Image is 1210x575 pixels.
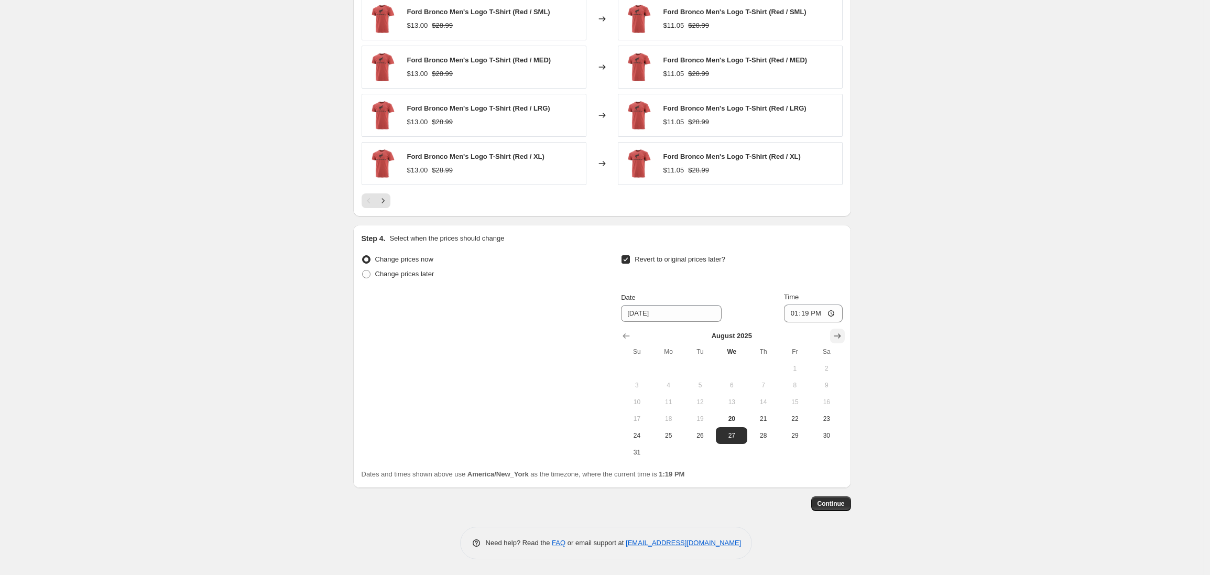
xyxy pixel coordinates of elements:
[621,444,652,461] button: Sunday August 31 2025
[362,470,685,478] span: Dates and times shown above use as the timezone, where the current time is
[375,255,433,263] span: Change prices now
[815,348,838,356] span: Sa
[625,415,648,423] span: 17
[625,398,648,406] span: 10
[751,348,775,356] span: Th
[779,394,811,410] button: Friday August 15 2025
[689,348,712,356] span: Tu
[811,427,842,444] button: Saturday August 30 2025
[625,448,648,457] span: 31
[751,431,775,440] span: 28
[653,343,684,360] th: Monday
[663,8,806,16] span: Ford Bronco Men's Logo T-Shirt (Red / SML)
[720,398,743,406] span: 13
[811,360,842,377] button: Saturday August 2 2025
[684,427,716,444] button: Tuesday August 26 2025
[716,343,747,360] th: Wednesday
[783,348,806,356] span: Fr
[624,3,655,35] img: FD200700-Ford_HTTJ-LRG-1_80x.png
[720,348,743,356] span: We
[784,305,843,322] input: 12:00
[779,377,811,394] button: Friday August 8 2025
[621,394,652,410] button: Sunday August 10 2025
[362,233,386,244] h2: Step 4.
[621,377,652,394] button: Sunday August 3 2025
[716,377,747,394] button: Wednesday August 6 2025
[784,293,799,301] span: Time
[657,398,680,406] span: 11
[663,56,808,64] span: Ford Bronco Men's Logo T-Shirt (Red / MED)
[663,69,684,79] div: $11.05
[688,117,709,127] strike: $28.99
[653,427,684,444] button: Monday August 25 2025
[817,500,845,508] span: Continue
[720,431,743,440] span: 27
[621,343,652,360] th: Sunday
[621,305,722,322] input: 8/20/2025
[815,431,838,440] span: 30
[689,415,712,423] span: 19
[688,20,709,31] strike: $28.99
[625,348,648,356] span: Su
[716,394,747,410] button: Wednesday August 13 2025
[783,381,806,389] span: 8
[747,377,779,394] button: Thursday August 7 2025
[432,165,453,176] strike: $28.99
[663,153,801,160] span: Ford Bronco Men's Logo T-Shirt (Red / XL)
[783,415,806,423] span: 22
[747,343,779,360] th: Thursday
[624,100,655,131] img: FD200700-Ford_HTTJ-LRG-1_80x.png
[783,398,806,406] span: 15
[621,427,652,444] button: Sunday August 24 2025
[657,415,680,423] span: 18
[815,381,838,389] span: 9
[663,117,684,127] div: $11.05
[407,153,544,160] span: Ford Bronco Men's Logo T-Shirt (Red / XL)
[783,364,806,373] span: 1
[720,381,743,389] span: 6
[657,348,680,356] span: Mo
[367,148,399,179] img: FD200700-Ford_HTTJ-LRG-1_80x.png
[621,294,635,301] span: Date
[376,193,390,208] button: Next
[653,394,684,410] button: Monday August 11 2025
[663,104,806,112] span: Ford Bronco Men's Logo T-Shirt (Red / LRG)
[621,410,652,427] button: Sunday August 17 2025
[689,398,712,406] span: 12
[467,470,529,478] b: America/New_York
[684,343,716,360] th: Tuesday
[751,398,775,406] span: 14
[688,165,709,176] strike: $28.99
[624,148,655,179] img: FD200700-Ford_HTTJ-LRG-1_80x.png
[362,193,390,208] nav: Pagination
[830,329,845,343] button: Show next month, September 2025
[565,539,626,547] span: or email support at
[779,360,811,377] button: Friday August 1 2025
[619,329,634,343] button: Show previous month, July 2025
[407,69,428,79] div: $13.00
[815,415,838,423] span: 23
[811,496,851,511] button: Continue
[653,410,684,427] button: Monday August 18 2025
[657,431,680,440] span: 25
[811,377,842,394] button: Saturday August 9 2025
[635,255,725,263] span: Revert to original prices later?
[783,431,806,440] span: 29
[657,381,680,389] span: 4
[688,69,709,79] strike: $28.99
[716,427,747,444] button: Wednesday August 27 2025
[663,165,684,176] div: $11.05
[624,51,655,83] img: FD200700-Ford_HTTJ-LRG-1_80x.png
[653,377,684,394] button: Monday August 4 2025
[367,100,399,131] img: FD200700-Ford_HTTJ-LRG-1_80x.png
[432,117,453,127] strike: $28.99
[684,394,716,410] button: Tuesday August 12 2025
[689,381,712,389] span: 5
[625,431,648,440] span: 24
[625,381,648,389] span: 3
[367,3,399,35] img: FD200700-Ford_HTTJ-LRG-1_80x.png
[659,470,684,478] b: 1:19 PM
[747,427,779,444] button: Thursday August 28 2025
[751,415,775,423] span: 21
[407,117,428,127] div: $13.00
